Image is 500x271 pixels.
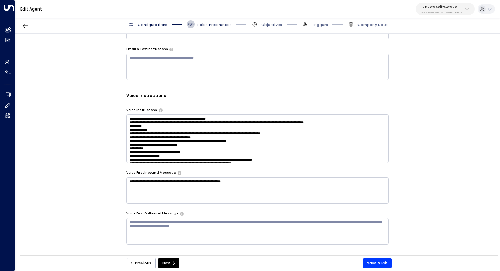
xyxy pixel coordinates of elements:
button: Pandora Self-Storage757189d6-fae5-468c-8c19-40bd3de4c6e1 [416,3,475,15]
span: Objectives [261,22,282,28]
button: The opening message when making outbound calls. Use placeholders: [Lead Name], [Copilot Name], [C... [180,212,184,215]
span: Company Data [357,22,388,28]
label: Email & Text Instructions [126,47,168,52]
label: Voice First Outbound Message [126,211,179,216]
p: Pandora Self-Storage [421,5,463,9]
button: Provide any specific instructions you want the agent to follow only when responding to leads via ... [169,48,173,51]
span: Sales Preferences [197,22,232,28]
button: The opening message when answering incoming calls. Use placeholders: [Lead Name], [Copilot Name],... [178,171,181,175]
h3: Voice Instructions [126,93,389,100]
a: Edit Agent [20,6,42,12]
button: Previous [127,258,156,268]
label: Voice Instructions [126,108,157,113]
button: Save & Exit [363,258,392,268]
span: Configurations [138,22,167,28]
label: Voice First Inbound Message [126,170,176,175]
p: 757189d6-fae5-468c-8c19-40bd3de4c6e1 [421,11,463,14]
button: Provide specific instructions for phone conversations, such as tone, pacing, information to empha... [159,108,162,112]
button: Next [158,258,179,268]
span: Triggers [312,22,328,28]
